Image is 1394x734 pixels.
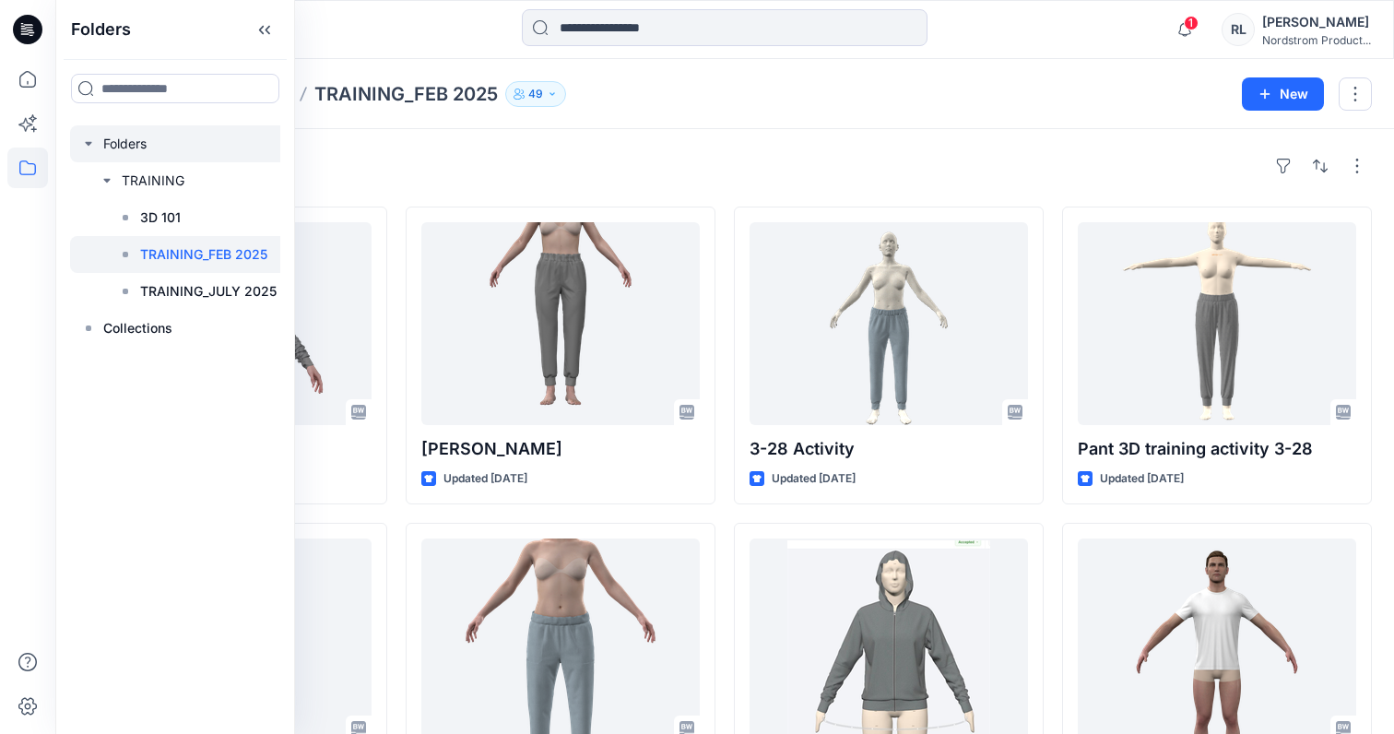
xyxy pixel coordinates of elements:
p: TRAINING_FEB 2025 [314,81,498,107]
a: Pant 3D training activity 3-28 [1078,222,1356,425]
p: Updated [DATE] [1100,469,1184,489]
button: 49 [505,81,566,107]
a: Sonia Sweatpant [421,222,700,425]
p: 49 [528,84,543,104]
div: RL [1222,13,1255,46]
p: [PERSON_NAME] [421,436,700,462]
p: 3-28 Activity [750,436,1028,462]
p: TRAINING_FEB 2025 [140,243,267,266]
a: 3-28 Activity [750,222,1028,425]
button: New [1242,77,1324,111]
p: Pant 3D training activity 3-28 [1078,436,1356,462]
p: TRAINING_JULY 2025 [140,280,277,302]
div: [PERSON_NAME] [1262,11,1371,33]
p: Collections [103,317,172,339]
p: 3D 101 [140,207,181,229]
div: Nordstrom Product... [1262,33,1371,47]
span: 1 [1184,16,1199,30]
p: Updated [DATE] [443,469,527,489]
p: Updated [DATE] [772,469,856,489]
